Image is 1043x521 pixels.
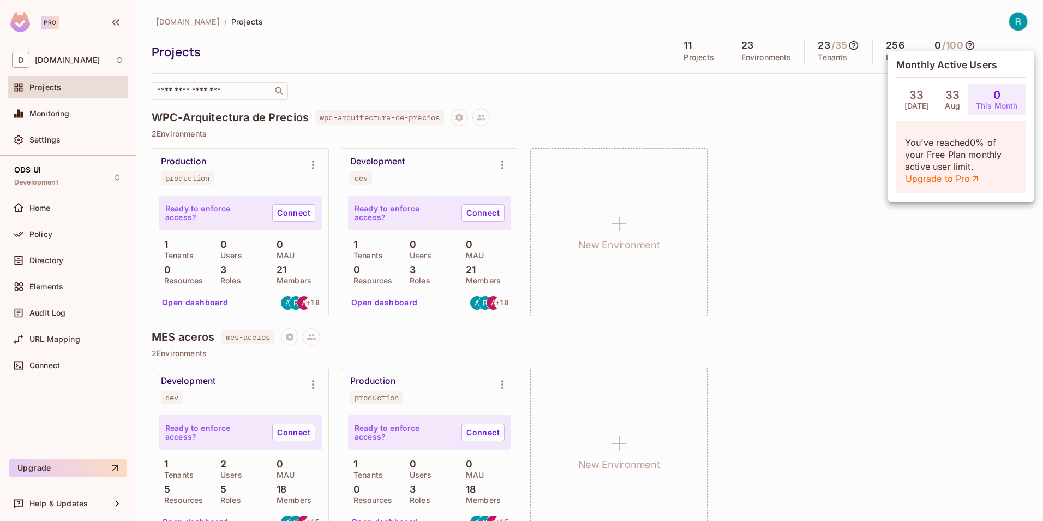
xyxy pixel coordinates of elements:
[993,88,1000,102] h4: 0
[945,88,960,102] h4: 33
[904,102,930,110] p: [DATE]
[976,102,1018,110] p: This Month
[905,137,1017,185] p: You’ve reached 0 % of your Free Plan monthly active user limit.
[905,173,980,185] a: Upgrade to Pro
[896,60,1026,70] h5: Monthly Active Users
[909,88,924,102] h4: 33
[945,102,960,110] p: Aug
